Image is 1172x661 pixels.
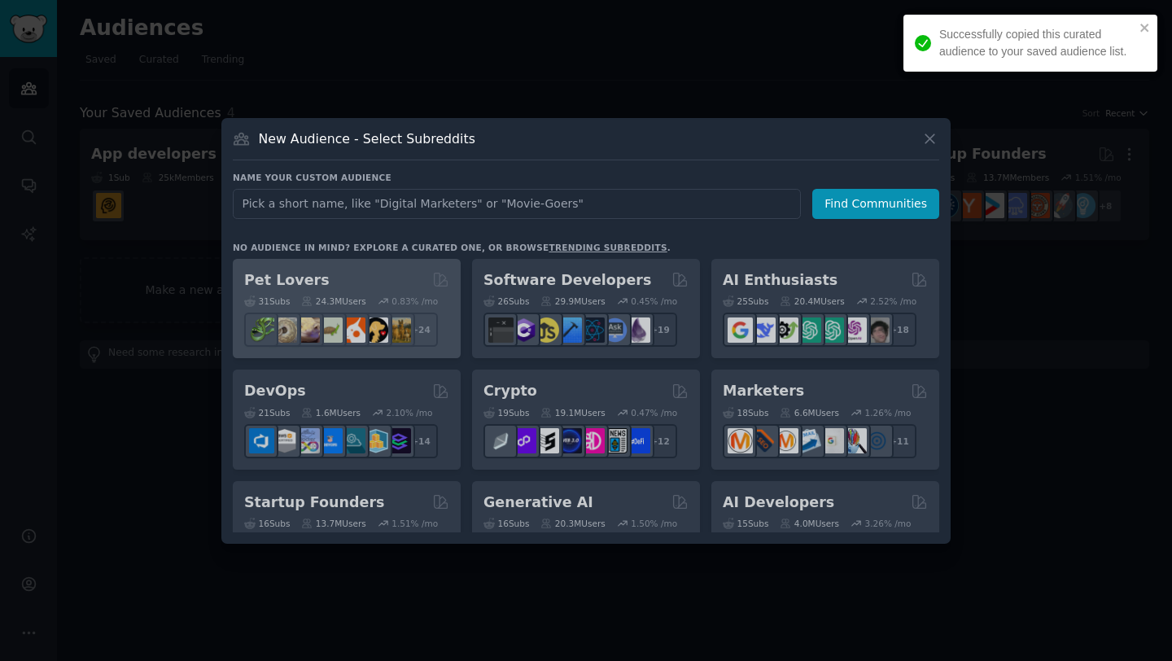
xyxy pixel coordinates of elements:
div: No audience in mind? Explore a curated one, or browse . [233,242,671,253]
button: Find Communities [812,189,939,219]
div: Successfully copied this curated audience to your saved audience list. [939,26,1135,60]
a: trending subreddits [549,243,667,252]
input: Pick a short name, like "Digital Marketers" or "Movie-Goers" [233,189,801,219]
button: close [1139,21,1151,34]
h3: New Audience - Select Subreddits [259,130,475,147]
h3: Name your custom audience [233,172,939,183]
